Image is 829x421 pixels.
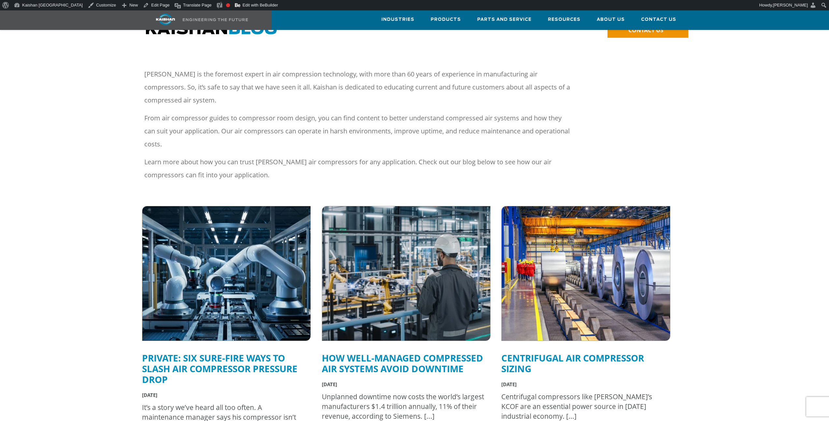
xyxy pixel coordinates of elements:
[502,206,670,341] img: The steel industry needs centrifugals
[641,16,676,23] span: Contact Us
[322,392,484,421] div: Unplanned downtime now costs the world’s largest manufacturers $1.4 trillion annually, 11% of the...
[142,352,297,386] a: Private: Six Sure-Fire Ways to Slash Air Compressor Pressure Drop
[142,392,157,398] span: [DATE]
[144,112,571,151] p: From air compressor guides to compressor room design, you can find content to better understand c...
[431,11,461,28] a: Products
[381,11,414,28] a: Industries
[134,199,319,347] img: Automation systems
[628,26,663,34] span: CONTACT US
[548,16,580,23] span: Resources
[144,156,571,182] p: Learn more about how you can trust [PERSON_NAME] air compressors for any application. Check out o...
[597,16,625,23] span: About Us
[183,18,248,21] img: Engineering the future
[144,68,571,107] p: [PERSON_NAME] is the foremost expert in air compression technology, with more than 60 years of ex...
[641,11,676,28] a: Contact Us
[322,381,337,387] span: [DATE]
[597,11,625,28] a: About Us
[501,352,644,375] a: Centrifugal Air Compressor Sizing
[431,16,461,23] span: Products
[501,381,517,387] span: [DATE]
[226,3,230,7] div: Focus keyphrase not set
[322,206,491,341] img: Automotive downtime
[501,392,664,421] div: Centrifugal compressors like [PERSON_NAME]’s KCOF are an essential power source in [DATE] industr...
[141,14,190,25] img: kaishan logo
[477,11,532,28] a: Parts and Service
[141,10,256,30] a: Kaishan USA
[381,16,414,23] span: Industries
[773,3,808,7] span: [PERSON_NAME]
[477,16,532,23] span: Parts and Service
[607,23,688,38] a: CONTACT US
[548,11,580,28] a: Resources
[322,352,483,375] a: How Well-Managed Compressed Air Systems Avoid Downtime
